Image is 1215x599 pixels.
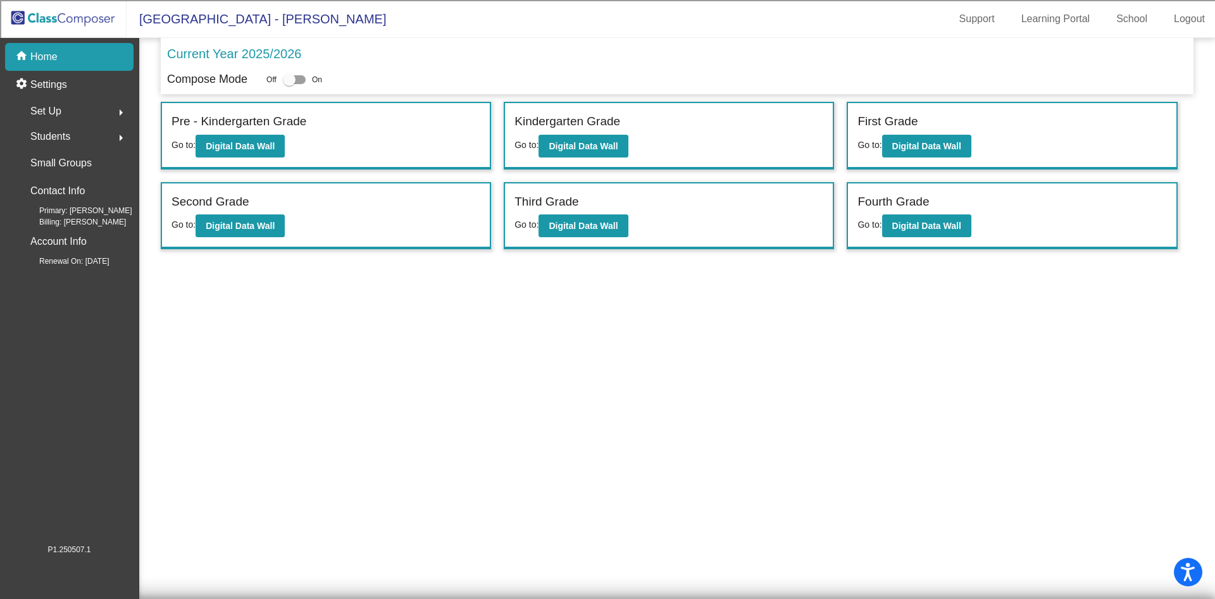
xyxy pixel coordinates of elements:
p: Home [30,49,58,65]
button: Digital Data Wall [196,135,285,157]
span: Go to: [171,140,196,150]
span: Go to: [514,219,539,230]
label: Third Grade [514,193,578,211]
b: Digital Data Wall [549,221,618,231]
span: Renewal On: [DATE] [19,256,109,267]
span: On [312,74,322,85]
p: Account Info [30,233,87,250]
p: Compose Mode [167,71,247,88]
p: Contact Info [30,182,85,200]
button: Digital Data Wall [539,214,628,237]
button: Digital Data Wall [882,135,971,157]
b: Digital Data Wall [892,221,961,231]
b: Digital Data Wall [206,221,275,231]
span: Go to: [857,140,882,150]
label: Kindergarten Grade [514,113,620,131]
span: Students [30,128,70,145]
p: Settings [30,77,67,92]
mat-icon: arrow_right [113,130,128,145]
span: Set Up [30,102,61,120]
button: Digital Data Wall [882,214,971,237]
span: Off [266,74,277,85]
b: Digital Data Wall [549,141,618,151]
span: Primary: [PERSON_NAME] [19,205,132,216]
button: Digital Data Wall [196,214,285,237]
label: Second Grade [171,193,249,211]
span: Go to: [857,219,882,230]
p: Small Groups [30,154,92,172]
mat-icon: home [15,49,30,65]
mat-icon: arrow_right [113,105,128,120]
b: Digital Data Wall [892,141,961,151]
span: Go to: [171,219,196,230]
span: Go to: [514,140,539,150]
label: Fourth Grade [857,193,929,211]
b: Digital Data Wall [206,141,275,151]
label: First Grade [857,113,918,131]
mat-icon: settings [15,77,30,92]
button: Digital Data Wall [539,135,628,157]
p: Current Year 2025/2026 [167,44,301,63]
span: Billing: [PERSON_NAME] [19,216,126,228]
label: Pre - Kindergarten Grade [171,113,306,131]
